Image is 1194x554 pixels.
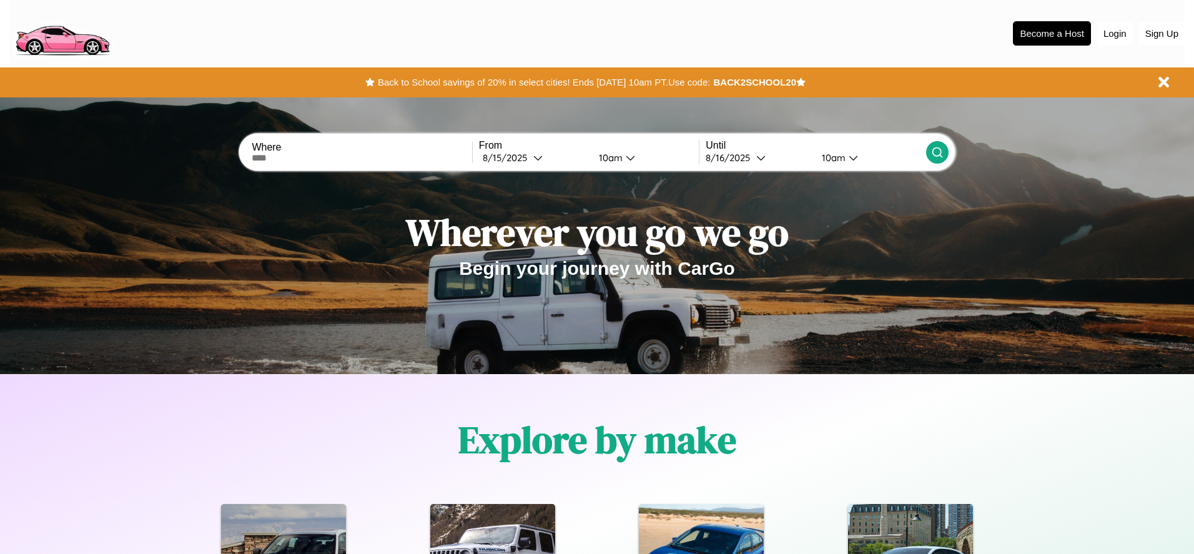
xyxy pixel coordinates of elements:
label: Where [252,142,471,153]
button: 10am [589,151,699,164]
b: BACK2SCHOOL20 [713,77,796,87]
button: Back to School savings of 20% in select cities! Ends [DATE] 10am PT.Use code: [375,74,713,91]
button: Sign Up [1139,22,1185,45]
div: 8 / 16 / 2025 [706,152,756,164]
div: 10am [816,152,849,164]
button: 8/15/2025 [479,151,589,164]
button: Login [1097,22,1133,45]
div: 8 / 15 / 2025 [483,152,533,164]
button: Become a Host [1013,21,1091,46]
label: Until [706,140,925,151]
button: 10am [812,151,925,164]
label: From [479,140,699,151]
div: 10am [593,152,626,164]
h1: Explore by make [458,414,736,465]
img: logo [9,6,115,59]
